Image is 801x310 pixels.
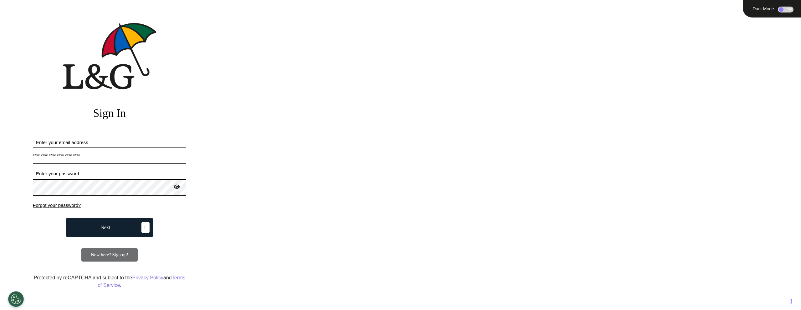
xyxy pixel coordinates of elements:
[232,36,801,54] div: EMPOWER.
[232,18,801,36] div: ENGAGE.
[33,202,81,208] span: Forgot your password?
[91,252,128,257] span: New here? Sign up!
[8,291,24,307] button: Open Preferences
[98,275,185,288] a: Terms of Service
[750,7,776,11] div: Dark Mode
[33,139,186,146] label: Enter your email address
[778,7,793,12] div: OFF
[232,54,801,72] div: TRANSFORM.
[132,275,163,280] a: Privacy Policy
[33,170,186,177] label: Enter your password
[33,107,186,120] h2: Sign In
[101,225,110,230] span: Next
[66,218,153,237] button: Next
[33,274,186,289] div: Protected by reCAPTCHA and subject to the and .
[63,23,156,89] img: company logo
